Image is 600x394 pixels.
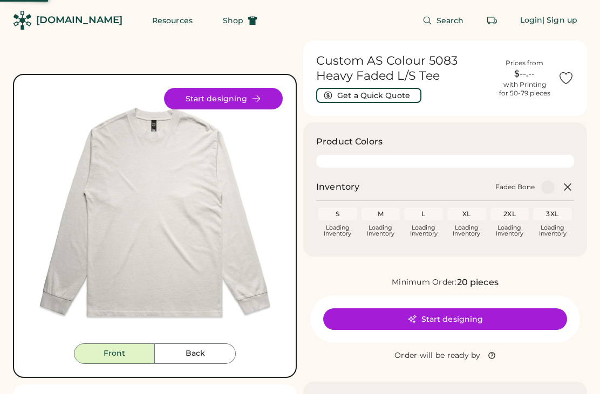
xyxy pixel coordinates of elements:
[155,343,236,364] button: Back
[499,80,550,98] div: with Printing for 50-79 pieces
[410,225,438,237] div: Loading Inventory
[321,210,355,218] div: S
[323,308,567,330] button: Start designing
[36,13,122,27] div: [DOMAIN_NAME]
[316,135,383,148] h3: Product Colors
[520,15,543,26] div: Login
[497,67,551,80] div: $--.--
[74,343,155,364] button: Front
[164,88,283,109] button: Start designing
[506,59,543,67] div: Prices from
[437,17,464,24] span: Search
[539,225,567,237] div: Loading Inventory
[139,10,206,31] button: Resources
[316,53,491,84] h1: Custom AS Colour 5083 Heavy Faded L/S Tee
[210,10,270,31] button: Shop
[453,225,480,237] div: Loading Inventory
[496,225,523,237] div: Loading Inventory
[457,276,499,289] div: 20 pieces
[542,15,577,26] div: | Sign up
[367,225,394,237] div: Loading Inventory
[13,11,32,30] img: Rendered Logo - Screens
[392,277,457,288] div: Minimum Order:
[27,88,283,343] img: 5083 - Faded Bone Front Image
[316,88,421,103] button: Get a Quick Quote
[324,225,351,237] div: Loading Inventory
[27,88,283,343] div: 5083 Style Image
[410,10,477,31] button: Search
[316,181,359,193] h2: Inventory
[449,210,484,218] div: XL
[535,210,570,218] div: 3XL
[493,210,527,218] div: 2XL
[406,210,441,218] div: L
[223,17,243,24] span: Shop
[394,350,481,361] div: Order will be ready by
[364,210,398,218] div: M
[481,10,503,31] button: Retrieve an order
[495,183,535,191] div: Faded Bone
